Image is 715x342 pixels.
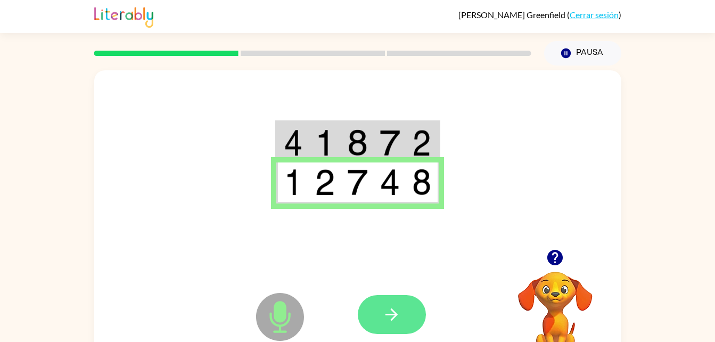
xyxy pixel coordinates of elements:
[347,129,367,156] img: 8
[94,4,153,28] img: Literably
[458,10,621,20] div: ( )
[284,129,303,156] img: 4
[544,41,621,66] button: Pausa
[412,129,431,156] img: 2
[570,10,619,20] a: Cerrar sesión
[347,169,367,196] img: 7
[380,169,400,196] img: 4
[284,169,303,196] img: 1
[458,10,567,20] span: [PERSON_NAME] Greenfield
[412,169,431,196] img: 8
[315,169,335,196] img: 2
[315,129,335,156] img: 1
[380,129,400,156] img: 7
